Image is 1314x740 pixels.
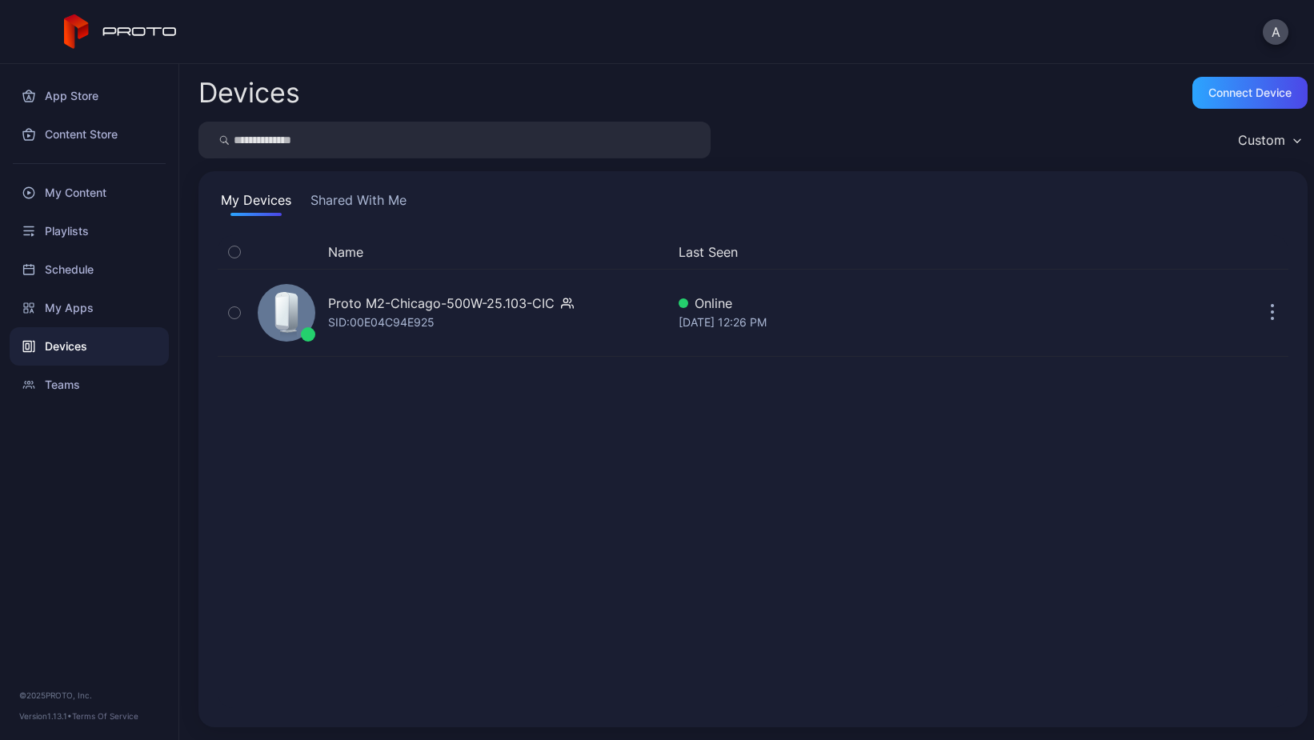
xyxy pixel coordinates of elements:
a: Devices [10,327,169,366]
button: A [1263,19,1288,45]
div: Options [1256,242,1288,262]
button: Custom [1230,122,1308,158]
button: Name [328,242,363,262]
a: Playlists [10,212,169,250]
button: My Devices [218,190,294,216]
h2: Devices [198,78,300,107]
div: © 2025 PROTO, Inc. [19,689,159,702]
button: Last Seen [679,242,1080,262]
div: Online [679,294,1087,313]
div: SID: 00E04C94E925 [328,313,435,332]
a: App Store [10,77,169,115]
div: [DATE] 12:26 PM [679,313,1087,332]
div: Connect device [1208,86,1292,99]
span: Version 1.13.1 • [19,711,72,721]
button: Shared With Me [307,190,410,216]
a: Content Store [10,115,169,154]
div: Update Device [1093,242,1237,262]
div: Custom [1238,132,1285,148]
a: Terms Of Service [72,711,138,721]
div: Proto M2-Chicago-500W-25.103-CIC [328,294,555,313]
a: Schedule [10,250,169,289]
a: Teams [10,366,169,404]
a: My Content [10,174,169,212]
button: Connect device [1192,77,1308,109]
a: My Apps [10,289,169,327]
